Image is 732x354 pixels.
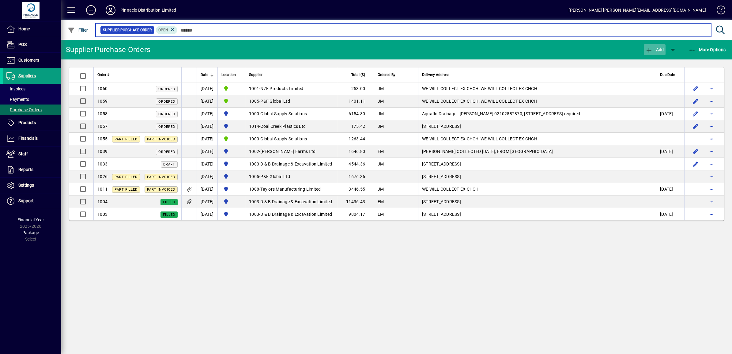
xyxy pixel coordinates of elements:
td: - [245,108,337,120]
span: 1059 [97,99,108,104]
button: Add [644,44,665,55]
td: WE WILL COLLECT EX CHCH [418,183,656,196]
div: Due Date [660,71,681,78]
span: NZF Products Limited [260,86,303,91]
span: Open [158,28,168,32]
td: Aquaflo Drainage - [PERSON_NAME] 02102882870, [STREET_ADDRESS] required [418,108,656,120]
span: 1000 [249,111,259,116]
span: Part Invoiced [147,175,175,179]
td: - [245,95,337,108]
span: Delivery Address [422,71,449,78]
a: Settings [3,178,61,193]
div: Supplier [249,71,333,78]
span: Invoices [6,86,25,91]
td: [PERSON_NAME] COLLECTED [DATE], FROM [GEOGRAPHIC_DATA] [418,145,656,158]
td: [DATE] [197,120,217,133]
td: [DATE] [197,158,217,170]
span: CUSTOMER COLLECTION [221,85,241,92]
span: D & B Drainage & Excavation Limited [260,199,332,204]
td: 1263.44 [337,133,374,145]
span: CUSTOMER COLLECTION [221,135,241,143]
div: Total ($) [341,71,371,78]
span: 1004 [97,199,108,204]
a: Payments [3,94,61,105]
td: - [245,208,337,220]
span: Ordered [158,112,175,116]
td: - [245,158,337,170]
span: EM [378,199,384,204]
td: [DATE] [656,183,684,196]
button: Edit [691,121,700,131]
span: Payments [6,97,29,102]
span: 1002 [249,149,259,154]
span: 1011 [97,187,108,192]
span: JM [378,99,384,104]
button: Add [81,5,101,16]
span: Customers [18,58,39,63]
span: Global Supply Solutions [260,111,307,116]
span: Home [18,26,30,31]
span: Draft [163,162,175,166]
button: Profile [101,5,120,16]
div: Date [201,71,214,78]
td: [STREET_ADDRESS] [418,120,656,133]
span: 1057 [97,124,108,129]
button: More options [707,147,716,156]
button: Edit [691,159,700,169]
span: 1003 [249,212,259,217]
span: Part Invoiced [147,188,175,192]
td: [STREET_ADDRESS] [418,170,656,183]
span: Date [201,71,208,78]
div: Supplier Purchase Orders [66,45,150,55]
span: Financials [18,136,38,141]
span: Pinnacle Distribution [221,185,241,193]
td: WE WILL COLLECT EX CHCH, WE WILL COLLECT EX CHCH [418,95,656,108]
span: Coal Creek Plastics Ltd [260,124,306,129]
span: Part Filled [115,188,138,192]
button: More Options [687,44,727,55]
span: 1033 [97,162,108,166]
a: Customers [3,53,61,68]
span: Taylors Manufacturing Limited [260,187,321,192]
span: Pinnacle Distribution [221,123,241,130]
a: Knowledge Base [712,1,724,21]
span: Purchase Orders [6,107,42,112]
span: 1008 [249,187,259,192]
a: Home [3,21,61,37]
span: JM [378,124,384,129]
span: Pinnacle Distribution [221,173,241,180]
span: EM [378,212,384,217]
span: Supplier Purchase Order [103,27,152,33]
a: Support [3,193,61,209]
span: D & B Drainage & Excavation Limited [260,162,332,166]
a: Reports [3,162,61,177]
span: Ordered By [378,71,395,78]
td: 175.42 [337,120,374,133]
span: Due Date [660,71,675,78]
td: [DATE] [197,208,217,220]
span: Part Invoiced [147,137,175,141]
div: Order # [97,71,178,78]
span: Filled [163,200,175,204]
span: P&F Global Ltd [260,99,290,104]
td: [STREET_ADDRESS] [418,158,656,170]
span: Pinnacle Distribution [221,148,241,155]
span: Support [18,198,34,203]
td: WE WILL COLLECT EX CHCH, WE WILL COLLECT EX CHCH [418,133,656,145]
span: JM [378,86,384,91]
button: More options [707,197,716,207]
div: Ordered By [378,71,414,78]
a: Purchase Orders [3,105,61,115]
span: JM [378,187,384,192]
a: Financials [3,131,61,146]
td: 1676.36 [337,170,374,183]
button: More options [707,184,716,194]
td: [DATE] [197,133,217,145]
span: Ordered [158,100,175,104]
span: Part Filled [115,137,138,141]
td: [DATE] [197,170,217,183]
td: - [245,183,337,196]
td: - [245,170,337,183]
td: [STREET_ADDRESS] [418,196,656,208]
td: - [245,120,337,133]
